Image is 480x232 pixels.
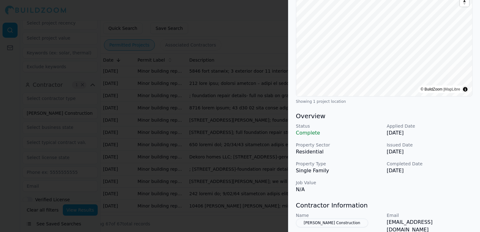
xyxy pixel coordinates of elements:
[296,99,472,104] div: Showing 1 project location
[387,123,472,129] p: Applied Date
[387,148,472,156] p: [DATE]
[296,148,382,156] p: Residential
[296,112,472,120] h3: Overview
[387,129,472,137] p: [DATE]
[387,161,472,167] p: Completed Date
[296,201,472,210] h3: Contractor Information
[445,87,460,91] a: MapLibre
[387,167,472,174] p: [DATE]
[296,142,382,148] p: Property Sector
[387,212,472,218] p: Email
[296,180,382,186] p: Job Value
[296,167,382,174] p: Single Family
[296,212,382,218] p: Name
[296,161,382,167] p: Property Type
[296,218,368,227] button: [PERSON_NAME] Construction
[387,142,472,148] p: Issued Date
[461,86,469,93] summary: Toggle attribution
[421,86,460,92] div: © BuildZoom |
[296,123,382,129] p: Status
[296,129,382,137] p: Complete
[296,186,382,193] p: N/A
